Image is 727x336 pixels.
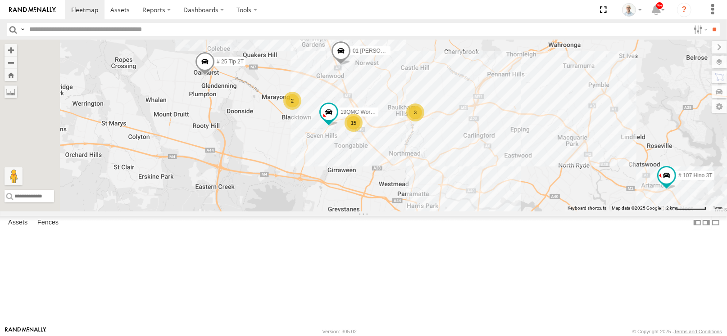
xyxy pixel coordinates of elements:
button: Keyboard shortcuts [568,205,606,211]
button: Drag Pegman onto the map to open Street View [5,167,23,185]
div: 15 [345,114,363,132]
a: Terms [713,206,723,210]
label: Search Filter Options [690,23,709,36]
a: Terms and Conditions [674,329,722,334]
span: 01 [PERSON_NAME] [353,48,404,54]
label: Dock Summary Table to the Left [693,216,702,229]
label: Search Query [19,23,26,36]
label: Map Settings [712,100,727,113]
button: Zoom in [5,44,17,56]
div: Version: 305.02 [323,329,357,334]
label: Assets [4,216,32,229]
span: # 107 Hino 3T [678,172,712,179]
span: 19QMC Workshop [341,109,385,115]
label: Dock Summary Table to the Right [702,216,711,229]
button: Zoom out [5,56,17,69]
div: 3 [406,103,424,121]
button: Map Scale: 2 km per 63 pixels [663,205,709,211]
div: 2 [283,92,301,110]
a: Visit our Website [5,327,46,336]
label: Measure [5,85,17,98]
span: 2 km [666,206,676,211]
span: # 25 Tip 2T [217,58,244,65]
span: Map data ©2025 Google [612,206,661,211]
label: Fences [33,216,63,229]
i: ? [677,3,691,17]
img: rand-logo.svg [9,7,56,13]
button: Zoom Home [5,69,17,81]
label: Hide Summary Table [711,216,720,229]
div: Kurt Byers [619,3,645,17]
div: © Copyright 2025 - [632,329,722,334]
